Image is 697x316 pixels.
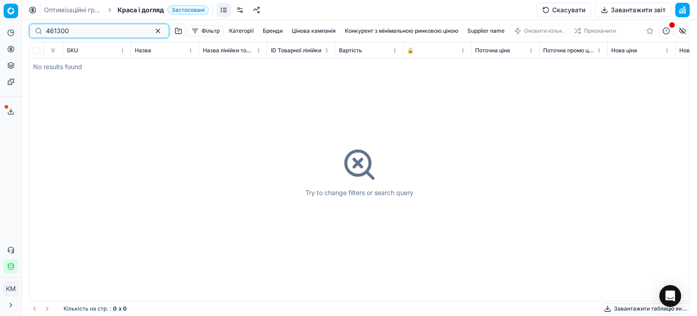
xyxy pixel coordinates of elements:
button: Завантажити таблицю як... [602,303,690,314]
span: Назва [135,47,151,54]
button: Скасувати [536,3,591,17]
button: Supplier name [464,25,508,36]
button: Оновити кільк. [510,25,568,36]
button: Конкурент з мінімальною ринковою ціною [341,25,462,36]
nav: breadcrumb [44,5,209,15]
button: Цінова кампанія [288,25,339,36]
button: Expand all [48,45,59,56]
button: Бренди [259,25,286,36]
div: Try to change filters or search query [305,188,413,197]
span: Застосовані [167,5,209,15]
span: Вартість [339,47,362,54]
span: Краса і доглядЗастосовані [118,5,209,15]
span: ID Товарної лінійки [271,47,321,54]
div: Open Intercom Messenger [659,285,681,307]
button: Завантажити звіт [595,3,672,17]
button: Категорії [226,25,257,36]
span: 🔒 [407,47,414,54]
span: Поточна промо ціна [543,47,594,54]
input: Пошук по SKU або назві [46,26,145,35]
span: Поточна ціна [475,47,510,54]
span: SKU [67,47,78,54]
a: Оптимізаційні групи [44,5,102,15]
button: КM [4,281,18,296]
span: Краса і догляд [118,5,164,15]
span: Нова ціна [611,47,637,54]
button: Призначити [570,25,620,36]
span: Назва лінійки товарів [203,47,254,54]
button: Фільтр [187,25,224,36]
span: КM [4,282,18,296]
